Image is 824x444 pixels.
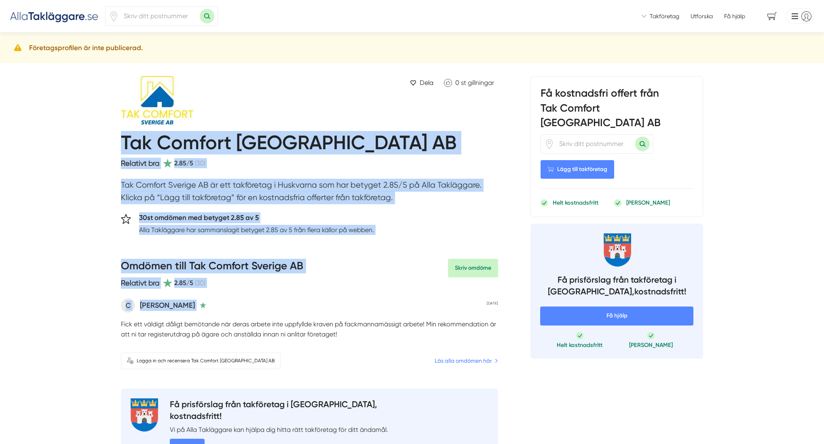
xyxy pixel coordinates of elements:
svg: Pin / Karta [544,139,554,149]
a: Klicka för att gilla Tak Comfort Sverige AB [440,76,498,89]
a: Skriv omdöme [448,259,498,277]
a: Logga in och recensera Tak Comfort [GEOGRAPHIC_DATA] AB [121,353,281,369]
h1: Tak Comfort [GEOGRAPHIC_DATA] AB [121,131,456,158]
a: Dela [407,76,437,89]
p: [PERSON_NAME] [626,199,670,207]
p: Helt kostnadsfritt [557,341,602,349]
span: (30) [195,278,205,288]
p: Fick ett väldigt dåligt bemötande när deras arbete inte uppfyllde kraven på fackmannamässigt arbe... [121,319,498,340]
input: Skriv ditt postnummer [119,7,200,25]
span: 0 [455,79,459,87]
span: Få hjälp [540,307,693,325]
span: Relativt bra [121,159,159,167]
: Lägg till takföretag [541,160,614,179]
span: Relativt bra [121,279,159,287]
span: st gillningar [461,79,494,87]
button: Sök med postnummer [635,137,650,151]
p: [PERSON_NAME] [629,341,673,349]
input: Skriv ditt postnummer [554,135,635,153]
span: 2.85/5 [174,158,193,168]
p: Tak Comfort Sverige AB är ett takföretag i Huskvarna som har betyget 2.85/5 på Alla Takläggare. K... [121,179,498,208]
span: Klicka för att använda din position. [544,139,554,149]
span: (30) [195,158,205,168]
h5: 30st omdömen med betyget 2.85 av 5 [139,212,374,225]
button: Sök med postnummer [200,9,214,23]
svg: Pin / Karta [109,11,119,21]
span: navigation-cart [761,9,783,23]
span: Dela [420,78,433,88]
span: Logga in och recensera Tak Comfort [GEOGRAPHIC_DATA] AB [137,357,275,365]
a: Läs alla omdömen här [435,356,498,365]
img: Logotyp Tak Comfort Sverige AB [121,76,210,125]
p: Alla Takläggare har sammanslagit betyget 2.85 av 5 från flera källor på webben. [139,225,374,235]
span: Takföretag [650,12,679,20]
span: 2.85/5 [174,278,193,288]
h3: Omdömen till Tak Comfort Sverige AB [121,259,303,277]
img: Alla Takläggare [10,9,99,23]
p: [DATE] [487,300,498,306]
h4: Få prisförslag från takföretag i [GEOGRAPHIC_DATA], kostnadsfritt! [540,274,693,300]
span: Klicka för att använda din position. [109,11,119,21]
span: C [121,298,135,313]
h3: Få kostnadsfri offert från Tak Comfort [GEOGRAPHIC_DATA] AB [541,86,693,134]
p: [PERSON_NAME] [140,300,195,311]
p: Helt kostnadsfritt [553,199,598,207]
p: Vi på Alla Takläggare kan hjälpa dig hitta rätt takföretag för ditt ändamål. [170,425,388,435]
a: Utforska [691,12,713,20]
h5: Företagsprofilen är inte publicerad. [29,42,143,53]
h4: Få prisförslag från takföretag i [GEOGRAPHIC_DATA], kostnadsfritt! [170,398,388,425]
span: Få hjälp [724,12,745,20]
